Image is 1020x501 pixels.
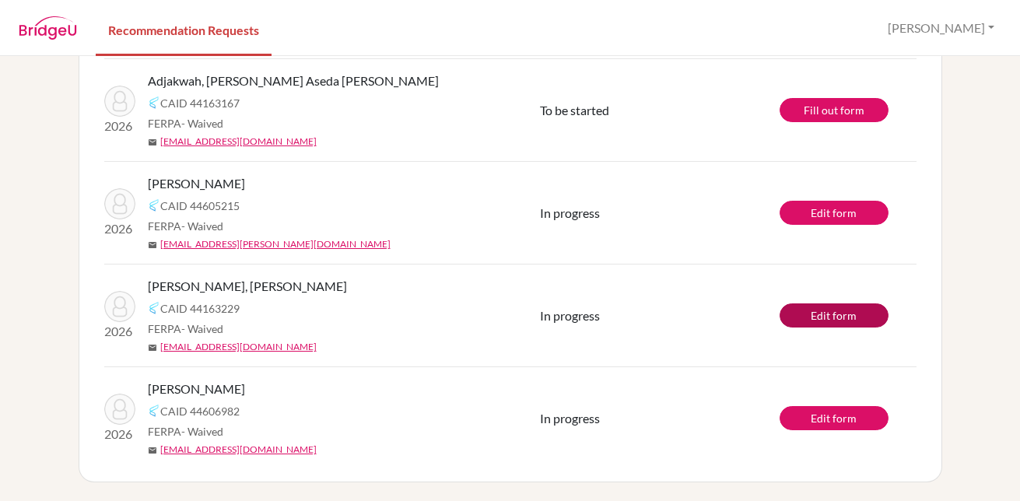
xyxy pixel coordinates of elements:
a: Fill out form [780,98,889,122]
a: [EMAIL_ADDRESS][DOMAIN_NAME] [160,135,317,149]
a: Edit form [780,406,889,430]
p: 2026 [104,425,135,443]
span: - Waived [181,117,223,130]
img: BridgeU logo [19,16,77,40]
span: FERPA [148,423,223,440]
img: Common App logo [148,199,160,212]
span: mail [148,343,157,352]
span: Adjakwah, [PERSON_NAME] Aseda [PERSON_NAME] [148,72,439,90]
span: [PERSON_NAME] [148,380,245,398]
p: 2026 [104,219,135,238]
span: mail [148,446,157,455]
a: [EMAIL_ADDRESS][DOMAIN_NAME] [160,443,317,457]
a: [EMAIL_ADDRESS][PERSON_NAME][DOMAIN_NAME] [160,237,391,251]
img: Common App logo [148,405,160,417]
span: FERPA [148,218,223,234]
span: In progress [540,205,600,220]
span: To be started [540,103,609,117]
span: [PERSON_NAME], [PERSON_NAME] [148,277,347,296]
span: - Waived [181,425,223,438]
button: [PERSON_NAME] [881,13,1001,43]
p: 2026 [104,322,135,341]
span: - Waived [181,219,223,233]
span: CAID 44606982 [160,403,240,419]
img: Boadu, Yaa Adjeiwaa [104,188,135,219]
img: Abla, Elinam Amegashie [104,291,135,322]
span: mail [148,138,157,147]
a: Edit form [780,201,889,225]
img: Common App logo [148,302,160,314]
p: 2026 [104,117,135,135]
span: mail [148,240,157,250]
a: [EMAIL_ADDRESS][DOMAIN_NAME] [160,340,317,354]
span: In progress [540,411,600,426]
img: Common App logo [148,96,160,109]
span: FERPA [148,321,223,337]
span: CAID 44163167 [160,95,240,111]
span: CAID 44163229 [160,300,240,317]
a: Edit form [780,303,889,328]
a: Recommendation Requests [96,2,272,56]
span: [PERSON_NAME] [148,174,245,193]
span: - Waived [181,322,223,335]
img: Adjakwah, Humphrey Aseda Owusu [104,86,135,117]
span: CAID 44605215 [160,198,240,214]
span: FERPA [148,115,223,131]
img: JEBEILE ASANTE, JAD [104,394,135,425]
span: In progress [540,308,600,323]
